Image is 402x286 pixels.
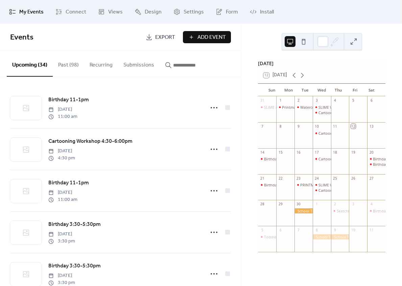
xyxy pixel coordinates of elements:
[93,3,128,21] a: Views
[367,208,385,213] div: Birthday 1-3pm
[258,105,276,110] div: SLIME & Stamping 11:00am-12:30pm
[367,156,385,161] div: Birthday 11-1pm
[296,202,301,207] div: 30
[48,189,77,196] span: [DATE]
[53,51,84,76] button: Past (98)
[369,150,374,155] div: 20
[48,179,89,187] span: Birthday 11-1pm
[300,105,373,110] div: Watercolor Printmaking 10:00am-11:30pm
[314,228,319,233] div: 8
[296,150,301,155] div: 16
[10,30,33,45] span: Events
[155,33,175,42] span: Export
[48,220,101,229] a: Birthday 3:30-5:30pm
[314,98,319,103] div: 3
[226,8,238,16] span: Form
[278,202,283,207] div: 29
[369,124,374,129] div: 13
[278,98,283,103] div: 1
[7,51,53,77] button: Upcoming (34)
[4,3,49,21] a: My Events
[333,202,337,207] div: 2
[369,202,374,207] div: 4
[369,176,374,181] div: 27
[351,176,356,181] div: 26
[183,31,231,43] button: Add Event
[313,110,331,115] div: Cartooning Workshop 4:30-6:00pm
[278,150,283,155] div: 15
[48,262,101,270] a: Birthday 3:30-5:30pm
[48,262,101,270] span: Birthday 3:30-5:30pm
[318,188,379,193] div: Cartooning Workshop 4:30-6:00pm
[258,156,276,161] div: Birthday 11-1pm
[260,124,265,129] div: 7
[50,3,91,21] a: Connect
[278,124,283,129] div: 8
[282,105,353,110] div: Printmaking Workshop 10:00am-11:30am
[300,182,378,187] div: PRINTMAKING WORKSHOP 10:30am-12:00pm
[351,124,356,129] div: 12
[258,182,276,187] div: Birthday 3:30-5:30pm
[263,84,280,97] div: Sun
[313,84,330,97] div: Wed
[264,105,327,110] div: SLIME & Stamping 11:00am-12:30pm
[48,220,101,229] span: Birthday 3:30-5:30pm
[347,84,363,97] div: Fri
[318,105,382,110] div: SLIME WORKSHOP 10:30am-12:00pm
[314,176,319,181] div: 24
[184,8,204,16] span: Settings
[351,202,356,207] div: 3
[260,176,265,181] div: 21
[313,234,331,239] div: School Trip 10am-12pm
[264,182,301,187] div: Birthday 3:30-5:30pm
[118,51,160,76] button: Submissions
[258,234,276,239] div: Toddler Workshop 9:30-11:00am
[313,105,331,110] div: SLIME WORKSHOP 10:30am-12:00pm
[48,272,75,279] span: [DATE]
[264,234,320,239] div: Toddler Workshop 9:30-11:00am
[48,96,89,104] a: Birthday 11-1pm
[48,155,75,162] span: 4:30 pm
[211,3,243,21] a: Form
[48,137,133,146] a: Cartooning Workshop 4:30-6:00pm
[351,98,356,103] div: 5
[351,228,356,233] div: 10
[314,202,319,207] div: 1
[313,182,331,187] div: SLIME WORKSHOP 10:30am-12:00pm
[333,176,337,181] div: 25
[294,208,313,213] div: School Trip 10am-12pm
[168,3,209,21] a: Settings
[296,98,301,103] div: 2
[313,188,331,193] div: Cartooning Workshop 4:30-6:00pm
[48,137,133,146] span: Cartooning Workshop 4:30-6:00pm
[264,156,292,161] div: Birthday 11-1pm
[369,228,374,233] div: 11
[129,3,167,21] a: Design
[19,8,44,16] span: My Events
[373,156,401,161] div: Birthday 11-1pm
[351,150,356,155] div: 19
[318,182,382,187] div: SLIME WORKSHOP 10:30am-12:00pm
[373,208,399,213] div: Birthday 1-3pm
[331,208,349,213] div: Sketchbook Making Workshop 10:30am-12:30pm
[318,156,379,161] div: Cartooning Workshop 4:30-6:00pm
[66,8,86,16] span: Connect
[318,131,379,136] div: Cartooning Workshop 4:30-6:00pm
[48,113,77,120] span: 11:00 am
[48,179,89,187] a: Birthday 11-1pm
[141,31,180,43] a: Export
[294,105,313,110] div: Watercolor Printmaking 10:00am-11:30pm
[278,176,283,181] div: 22
[280,84,297,97] div: Mon
[260,8,274,16] span: Install
[84,51,118,76] button: Recurring
[331,234,349,239] div: School Trip 10am-12pm
[260,202,265,207] div: 28
[363,84,380,97] div: Sat
[333,228,337,233] div: 9
[314,150,319,155] div: 17
[297,84,313,97] div: Tue
[145,8,162,16] span: Design
[260,150,265,155] div: 14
